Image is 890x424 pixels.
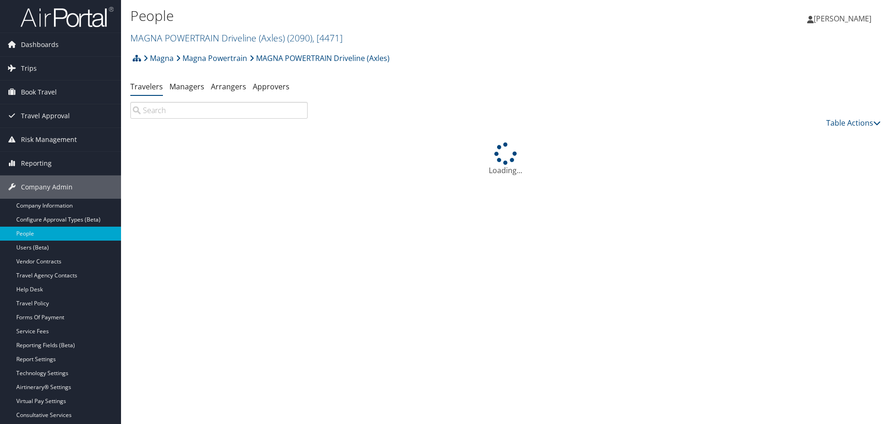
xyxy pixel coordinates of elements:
span: , [ 4471 ] [312,32,343,44]
span: Dashboards [21,33,59,56]
a: Travelers [130,81,163,92]
input: Search [130,102,308,119]
a: Magna Powertrain [176,49,247,67]
a: Table Actions [826,118,881,128]
a: Managers [169,81,204,92]
a: Magna [143,49,174,67]
a: MAGNA POWERTRAIN Driveline (Axles) [130,32,343,44]
span: Company Admin [21,175,73,199]
img: airportal-logo.png [20,6,114,28]
span: [PERSON_NAME] [814,13,871,24]
span: Book Travel [21,81,57,104]
a: [PERSON_NAME] [807,5,881,33]
div: Loading... [130,142,881,176]
span: Risk Management [21,128,77,151]
a: MAGNA POWERTRAIN Driveline (Axles) [249,49,390,67]
span: Travel Approval [21,104,70,128]
a: Arrangers [211,81,246,92]
span: Reporting [21,152,52,175]
span: Trips [21,57,37,80]
span: ( 2090 ) [287,32,312,44]
a: Approvers [253,81,290,92]
h1: People [130,6,631,26]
